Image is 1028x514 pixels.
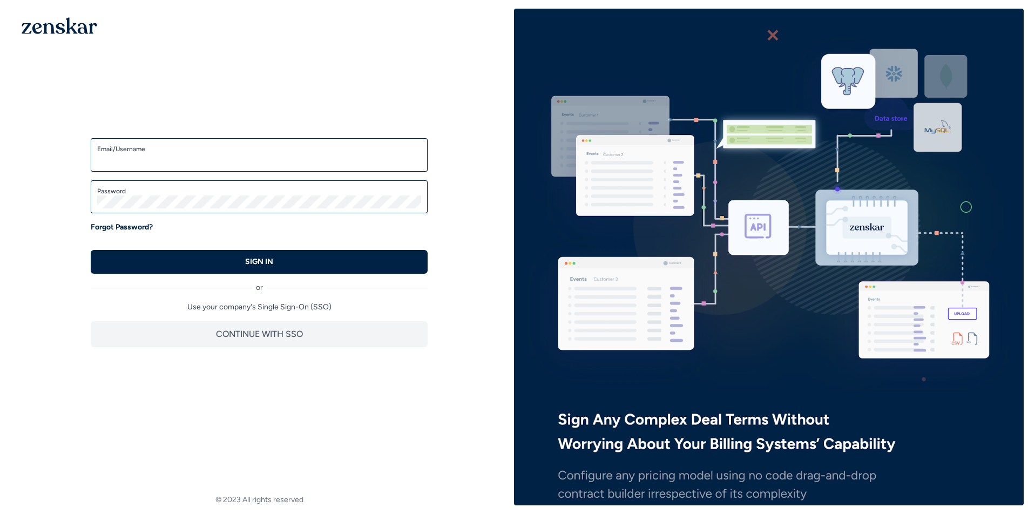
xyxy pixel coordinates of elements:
[22,17,97,34] img: 1OGAJ2xQqyY4LXKgY66KYq0eOWRCkrZdAb3gUhuVAqdWPZE9SRJmCz+oDMSn4zDLXe31Ii730ItAGKgCKgCCgCikA4Av8PJUP...
[245,256,273,267] p: SIGN IN
[91,222,153,233] a: Forgot Password?
[91,321,428,347] button: CONTINUE WITH SSO
[91,302,428,313] p: Use your company's Single Sign-On (SSO)
[91,250,428,274] button: SIGN IN
[97,187,421,195] label: Password
[97,145,421,153] label: Email/Username
[91,274,428,293] div: or
[4,495,514,505] footer: © 2023 All rights reserved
